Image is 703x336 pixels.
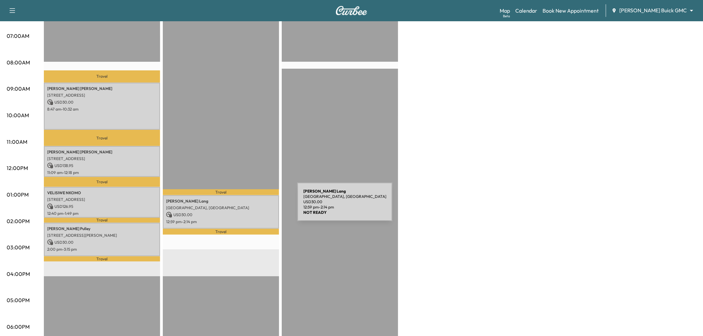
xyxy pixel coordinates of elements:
[44,177,160,187] p: Travel
[47,107,157,112] p: 8:47 am - 10:32 am
[47,204,157,210] p: USD 126.95
[515,7,538,15] a: Calendar
[44,70,160,83] p: Travel
[166,212,276,218] p: USD 30.00
[47,233,157,238] p: [STREET_ADDRESS][PERSON_NAME]
[7,270,30,278] p: 04:00PM
[7,138,27,146] p: 11:00AM
[44,218,160,223] p: Travel
[166,199,276,204] p: [PERSON_NAME] Lang
[47,99,157,105] p: USD 30.00
[543,7,599,15] a: Book New Appointment
[7,243,30,251] p: 03:00PM
[336,6,367,15] img: Curbee Logo
[47,93,157,98] p: [STREET_ADDRESS]
[47,247,157,252] p: 2:00 pm - 3:15 pm
[7,217,30,225] p: 02:00PM
[163,189,279,196] p: Travel
[44,130,160,146] p: Travel
[163,229,279,234] p: Travel
[503,14,510,19] div: Beta
[7,32,29,40] p: 07:00AM
[47,170,157,175] p: 11:09 am - 12:18 pm
[7,85,30,93] p: 09:00AM
[47,149,157,155] p: [PERSON_NAME] [PERSON_NAME]
[47,239,157,245] p: USD 30.00
[166,205,276,210] p: [GEOGRAPHIC_DATA], [GEOGRAPHIC_DATA]
[7,58,30,66] p: 08:00AM
[47,211,157,216] p: 12:40 pm - 1:49 pm
[7,191,29,199] p: 01:00PM
[47,163,157,169] p: USD 138.95
[500,7,510,15] a: MapBeta
[47,86,157,91] p: [PERSON_NAME] [PERSON_NAME]
[47,197,157,202] p: [STREET_ADDRESS]
[7,323,30,331] p: 06:00PM
[47,156,157,161] p: [STREET_ADDRESS]
[44,256,160,262] p: Travel
[47,190,157,196] p: VELISIWE NKOMO
[7,296,30,304] p: 05:00PM
[166,219,276,224] p: 12:59 pm - 2:14 pm
[7,111,29,119] p: 10:00AM
[620,7,687,14] span: [PERSON_NAME] Buick GMC
[7,164,28,172] p: 12:00PM
[47,226,157,231] p: [PERSON_NAME] Pulley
